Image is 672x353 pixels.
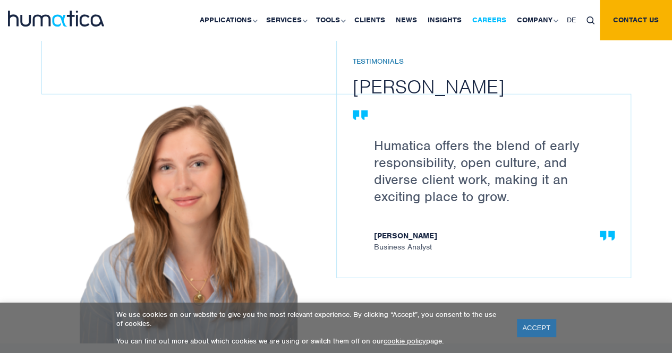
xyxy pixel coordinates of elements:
[353,74,647,99] h2: [PERSON_NAME]
[374,231,604,251] span: Business Analyst
[353,57,647,66] h6: Testimonials
[517,319,556,337] a: ACCEPT
[567,15,576,24] span: DE
[384,337,426,346] a: cookie policy
[116,310,504,328] p: We use cookies on our website to give you the most relevant experience. By clicking “Accept”, you...
[80,94,297,343] img: Careers
[374,137,604,205] p: Humatica offers the blend of early responsibility, open culture, and diverse client work, making ...
[586,16,594,24] img: search_icon
[8,11,104,27] img: logo
[374,231,604,243] strong: [PERSON_NAME]
[116,337,504,346] p: You can find out more about which cookies we are using or switch them off on our page.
